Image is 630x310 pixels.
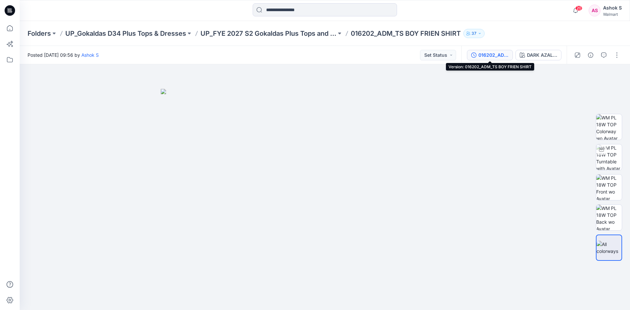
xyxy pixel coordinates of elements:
[81,52,99,58] a: Ashok S
[28,29,51,38] a: Folders
[603,4,622,12] div: Ashok S
[515,50,561,60] button: DARK AZALEA
[589,5,600,16] div: AS
[575,6,582,11] span: 20
[596,205,622,230] img: WM PL 18W TOP Back wo Avatar
[597,241,621,255] img: All colorways
[28,52,99,58] span: Posted [DATE] 09:56 by
[200,29,336,38] a: UP_FYE 2027 S2 Gokaldas Plus Tops and dress
[65,29,186,38] a: UP_Gokaldas D34 Plus Tops & Dresses
[596,144,622,170] img: WM PL 18W TOP Turntable with Avatar
[467,50,513,60] button: 016202_ADM_TS BOY FRIEN SHIRT
[603,12,622,17] div: Walmart
[596,175,622,200] img: WM PL 18W TOP Front wo Avatar
[527,52,557,59] div: DARK AZALEA
[463,29,485,38] button: 37
[596,114,622,140] img: WM PL 18W TOP Colorway wo Avatar
[351,29,461,38] p: 016202_ADM_TS BOY FRIEN SHIRT
[585,50,596,60] button: Details
[478,52,509,59] div: 016202_ADM_TS BOY FRIEN SHIRT
[472,30,476,37] p: 37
